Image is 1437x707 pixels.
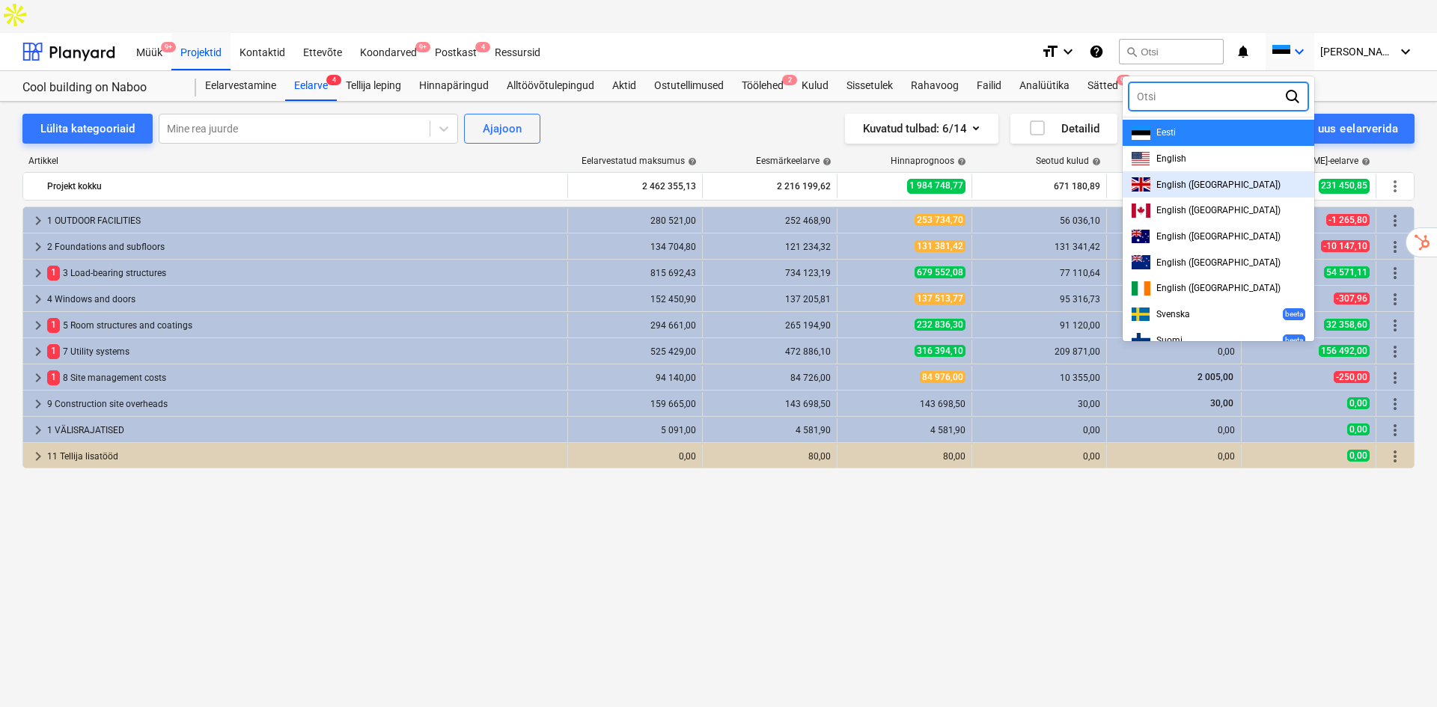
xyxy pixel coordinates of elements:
span: English [1156,153,1186,164]
iframe: Chat Widget [1362,635,1437,707]
span: English ([GEOGRAPHIC_DATA]) [1156,257,1281,268]
span: Eesti [1156,127,1176,138]
span: English ([GEOGRAPHIC_DATA]) [1156,205,1281,215]
span: Svenska [1156,309,1190,319]
p: beeta [1285,309,1303,319]
span: English ([GEOGRAPHIC_DATA]) [1156,283,1281,293]
span: English ([GEOGRAPHIC_DATA]) [1156,180,1281,190]
i: keyboard_arrow_down [1397,43,1415,61]
span: Suomi [1156,335,1183,346]
span: English ([GEOGRAPHIC_DATA]) [1156,231,1281,242]
p: beeta [1285,335,1303,345]
span: [PERSON_NAME] [1320,46,1395,58]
